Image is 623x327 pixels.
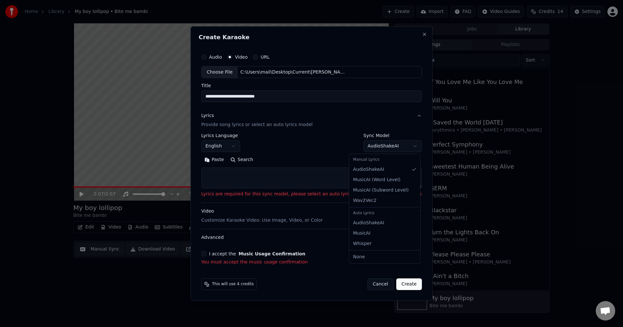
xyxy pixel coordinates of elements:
[353,230,371,237] span: MusicAI
[353,177,400,183] span: MusicAI ( Word Level )
[353,187,409,193] span: MusicAI ( Subword Level )
[353,220,384,226] span: AudioShakeAI
[353,254,365,260] span: None
[350,155,419,164] div: Manual Lyrics
[350,209,419,218] div: Auto Lyrics
[353,240,372,247] span: Whisper
[353,197,376,204] span: Wav2Vec2
[353,166,384,173] span: AudioShakeAI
